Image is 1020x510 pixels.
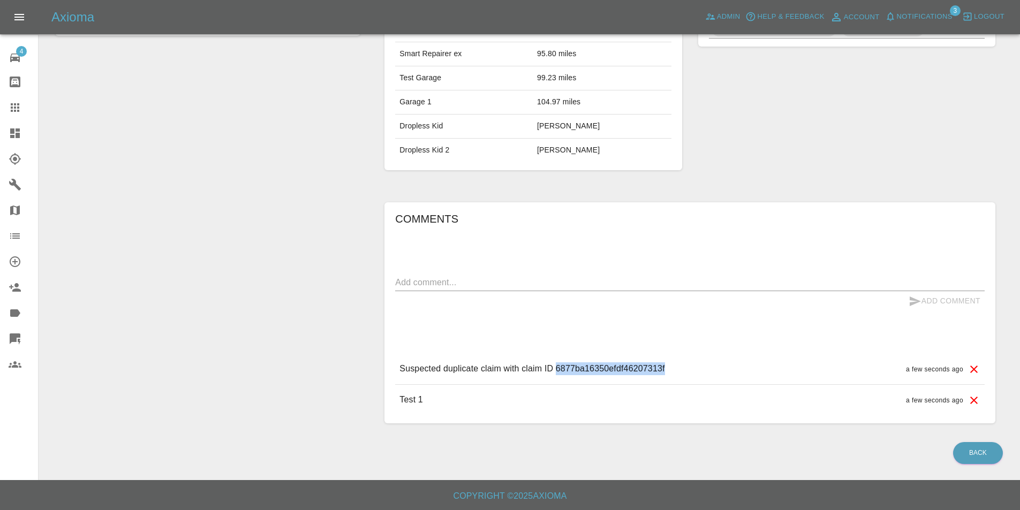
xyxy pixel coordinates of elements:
[974,11,1004,23] span: Logout
[395,210,985,227] h6: Comments
[882,9,955,25] button: Notifications
[533,42,671,66] td: 95.80 miles
[959,9,1007,25] button: Logout
[16,46,27,57] span: 4
[757,11,824,23] span: Help & Feedback
[827,9,882,26] a: Account
[717,11,741,23] span: Admin
[395,66,533,90] td: Test Garage
[395,115,533,139] td: Dropless Kid
[399,362,664,375] p: Suspected duplicate claim with claim ID 6877ba16350efdf46207313f
[6,4,32,30] button: Open drawer
[897,11,953,23] span: Notifications
[743,9,827,25] button: Help & Feedback
[702,9,743,25] a: Admin
[533,66,671,90] td: 99.23 miles
[395,139,533,162] td: Dropless Kid 2
[906,366,963,373] span: a few seconds ago
[906,397,963,404] span: a few seconds ago
[51,9,94,26] h5: Axioma
[395,90,533,115] td: Garage 1
[844,11,880,24] span: Account
[9,489,1011,504] h6: Copyright © 2025 Axioma
[533,139,671,162] td: [PERSON_NAME]
[533,115,671,139] td: [PERSON_NAME]
[953,442,1003,464] a: Back
[950,5,961,16] span: 3
[533,90,671,115] td: 104.97 miles
[395,42,533,66] td: Smart Repairer ex
[399,393,423,406] p: Test 1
